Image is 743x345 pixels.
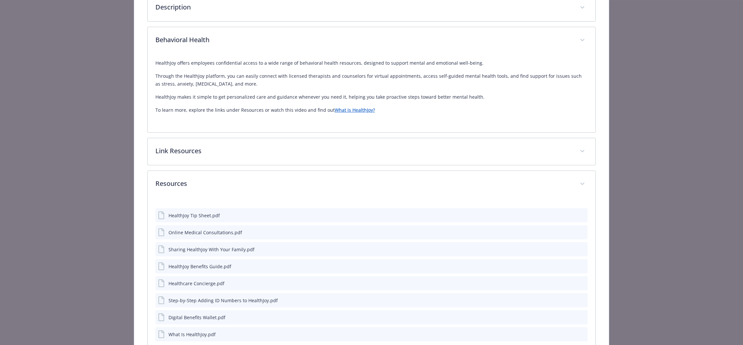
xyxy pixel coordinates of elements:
[569,331,574,338] button: download file
[569,229,574,236] button: download file
[168,280,224,287] div: Healthcare Concierge.pdf
[569,280,574,287] button: download file
[155,2,572,12] p: Description
[148,171,595,198] div: Resources
[148,138,595,165] div: Link Resources
[569,297,574,304] button: download file
[168,263,231,270] div: HealthJoy Benefits Guide.pdf
[579,229,585,236] button: preview file
[155,179,572,189] p: Resources
[579,314,585,321] button: preview file
[168,314,225,321] div: Digital Benefits Wallet.pdf
[155,72,588,88] p: Through the HealthJoy platform, you can easily connect with licensed therapists and counselors fo...
[168,297,278,304] div: Step-by-Step Adding ID Numbers to HealthJoy.pdf
[155,146,572,156] p: Link Resources
[335,107,375,113] a: What is HealthJoy?
[569,263,574,270] button: download file
[579,246,585,253] button: preview file
[579,263,585,270] button: preview file
[155,35,572,45] p: Behavioral Health
[168,229,242,236] div: Online Medical Consultations.pdf
[579,212,585,219] button: preview file
[148,27,595,54] div: Behavioral Health
[168,212,220,219] div: HealthJoy Tip Sheet.pdf
[148,54,595,132] div: Behavioral Health
[155,106,588,114] p: To learn more, explore the links under Resources or watch this video and find out
[579,297,585,304] button: preview file
[569,212,574,219] button: download file
[155,93,588,101] p: HealthJoy makes it simple to get personalized care and guidance whenever you need it, helping you...
[569,314,574,321] button: download file
[569,246,574,253] button: download file
[168,246,255,253] div: Sharing HealthJoy With Your Family.pdf
[579,280,585,287] button: preview file
[155,59,588,67] p: HealthJoy offers employees confidential access to a wide range of behavioral health resources, de...
[579,331,585,338] button: preview file
[168,331,216,338] div: What Is HealthJoy.pdf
